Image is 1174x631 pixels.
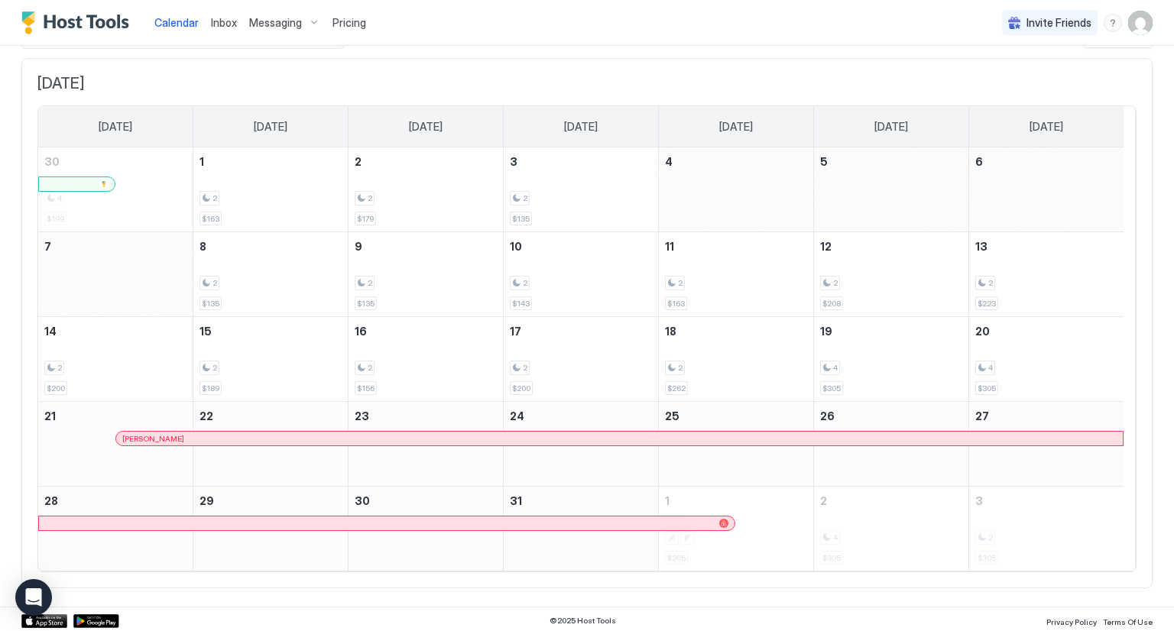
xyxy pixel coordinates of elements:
[202,383,219,393] span: $189
[510,240,522,253] span: 10
[969,232,1124,260] a: December 13, 2025
[349,317,504,402] td: December 16, 2025
[122,434,1116,444] div: [PERSON_NAME]
[38,147,193,176] a: November 30, 2025
[659,317,813,345] a: December 18, 2025
[504,317,659,402] td: December 17, 2025
[355,409,369,422] span: 23
[523,363,527,373] span: 2
[504,317,658,345] a: December 17, 2025
[969,147,1124,176] a: December 6, 2025
[658,147,813,232] td: December 4, 2025
[44,155,60,168] span: 30
[83,106,148,147] a: Sunday
[349,317,503,345] a: December 16, 2025
[969,402,1124,430] a: December 27, 2025
[550,616,616,626] span: © 2025 Host Tools
[38,317,193,345] a: December 14, 2025
[814,147,968,176] a: December 5, 2025
[199,494,214,507] span: 29
[99,120,132,134] span: [DATE]
[211,16,237,29] span: Inbox
[15,579,52,616] div: Open Intercom Messenger
[968,317,1124,402] td: December 20, 2025
[193,147,348,176] a: December 1, 2025
[659,232,813,260] a: December 11, 2025
[504,487,658,515] a: December 31, 2025
[814,317,968,345] a: December 19, 2025
[667,383,686,393] span: $262
[357,299,375,309] span: $135
[21,614,67,628] div: App Store
[21,11,136,34] a: Host Tools Logo
[512,299,530,309] span: $143
[193,402,349,487] td: December 22, 2025
[357,383,375,393] span: $156
[394,106,458,147] a: Tuesday
[38,147,193,232] td: November 30, 2025
[349,232,503,260] a: December 9, 2025
[38,232,193,317] td: December 7, 2025
[355,494,370,507] span: 30
[193,147,349,232] td: December 1, 2025
[1046,613,1097,629] a: Privacy Policy
[658,402,813,487] td: December 25, 2025
[1030,120,1063,134] span: [DATE]
[212,193,217,203] span: 2
[238,106,303,147] a: Monday
[193,317,349,402] td: December 15, 2025
[504,147,658,176] a: December 3, 2025
[409,120,443,134] span: [DATE]
[510,494,522,507] span: 31
[968,147,1124,232] td: December 6, 2025
[349,402,504,487] td: December 23, 2025
[820,240,832,253] span: 12
[813,232,968,317] td: December 12, 2025
[814,402,968,430] a: December 26, 2025
[57,363,62,373] span: 2
[199,325,212,338] span: 15
[355,325,367,338] span: 16
[1026,16,1091,30] span: Invite Friends
[665,325,676,338] span: 18
[969,317,1124,345] a: December 20, 2025
[665,240,674,253] span: 11
[814,232,968,260] a: December 12, 2025
[212,278,217,288] span: 2
[504,232,659,317] td: December 10, 2025
[504,232,658,260] a: December 10, 2025
[38,487,193,571] td: December 28, 2025
[355,240,362,253] span: 9
[38,487,193,515] a: December 28, 2025
[349,402,503,430] a: December 23, 2025
[859,106,923,147] a: Friday
[975,240,988,253] span: 13
[193,232,348,260] a: December 8, 2025
[813,317,968,402] td: December 19, 2025
[665,494,670,507] span: 1
[659,487,813,515] a: January 1, 2026
[512,383,530,393] span: $200
[368,278,372,288] span: 2
[349,147,503,176] a: December 2, 2025
[512,214,530,224] span: $135
[44,325,57,338] span: 14
[1103,617,1153,626] span: Terms Of Use
[37,74,1137,93] span: [DATE]
[820,155,828,168] span: 5
[355,155,362,168] span: 2
[822,383,841,393] span: $305
[988,363,993,373] span: 4
[44,409,56,422] span: 21
[38,232,193,260] a: December 7, 2025
[820,409,835,422] span: 26
[975,325,990,338] span: 20
[814,487,968,515] a: January 2, 2026
[1046,617,1097,626] span: Privacy Policy
[332,16,366,30] span: Pricing
[813,487,968,571] td: January 2, 2026
[658,317,813,402] td: December 18, 2025
[678,278,683,288] span: 2
[968,232,1124,317] td: December 13, 2025
[523,278,527,288] span: 2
